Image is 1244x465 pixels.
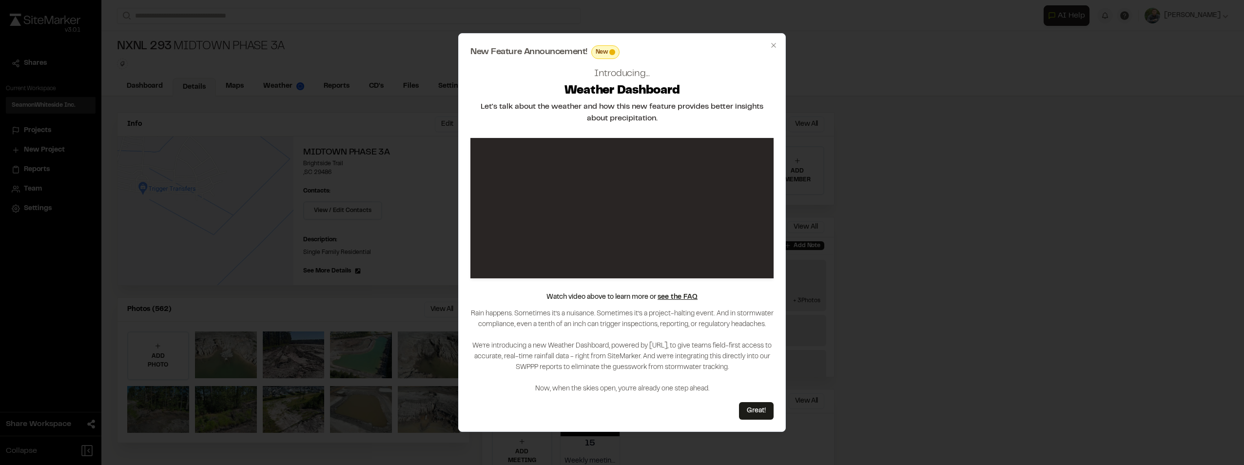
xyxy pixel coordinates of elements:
h2: Let's talk about the weather and how this new feature provides better insights about precipitation. [470,101,774,124]
a: see the FAQ [658,294,698,300]
button: Great! [739,402,774,420]
p: Rain happens. Sometimes it’s a nuisance. Sometimes it’s a project-halting event. And in stormwate... [470,309,774,394]
span: New [596,48,608,57]
p: Watch video above to learn more or [546,292,698,303]
h2: Introducing... [594,67,650,81]
div: This feature is brand new! Enjoy! [591,45,620,59]
span: This feature is brand new! Enjoy! [609,49,615,55]
span: New Feature Announcement! [470,48,587,57]
h2: Weather Dashboard [564,83,680,99]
